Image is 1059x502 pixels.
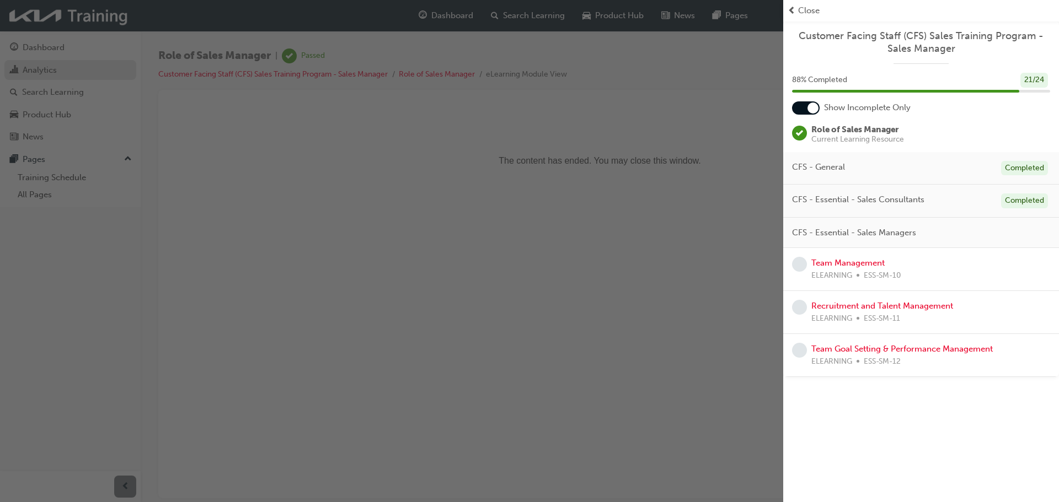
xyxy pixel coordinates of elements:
[811,269,852,282] span: ELEARNING
[792,161,845,174] span: CFS - General
[792,30,1050,55] a: Customer Facing Staff (CFS) Sales Training Program - Sales Manager
[1001,161,1048,176] div: Completed
[811,125,898,134] span: Role of Sales Manager
[811,312,852,325] span: ELEARNING
[811,301,953,311] a: Recruitment and Talent Management
[792,343,807,358] span: learningRecordVerb_NONE-icon
[792,74,847,87] span: 88 % Completed
[788,4,1055,17] button: prev-iconClose
[864,269,901,282] span: ESS-SM-10
[1001,193,1048,208] div: Completed
[798,4,820,17] span: Close
[811,136,904,143] span: Current Learning Resource
[792,300,807,315] span: learningRecordVerb_NONE-icon
[788,4,796,17] span: prev-icon
[4,9,861,58] p: The content has ended. You may close this window.
[811,344,993,354] a: Team Goal Setting & Performance Management
[1020,73,1048,88] div: 21 / 24
[792,226,916,239] span: CFS - Essential - Sales Managers
[864,355,901,368] span: ESS-SM-12
[792,193,924,206] span: CFS - Essential - Sales Consultants
[824,101,911,114] span: Show Incomplete Only
[792,257,807,272] span: learningRecordVerb_NONE-icon
[811,355,852,368] span: ELEARNING
[864,312,900,325] span: ESS-SM-11
[811,258,885,268] a: Team Management
[792,126,807,141] span: learningRecordVerb_PASS-icon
